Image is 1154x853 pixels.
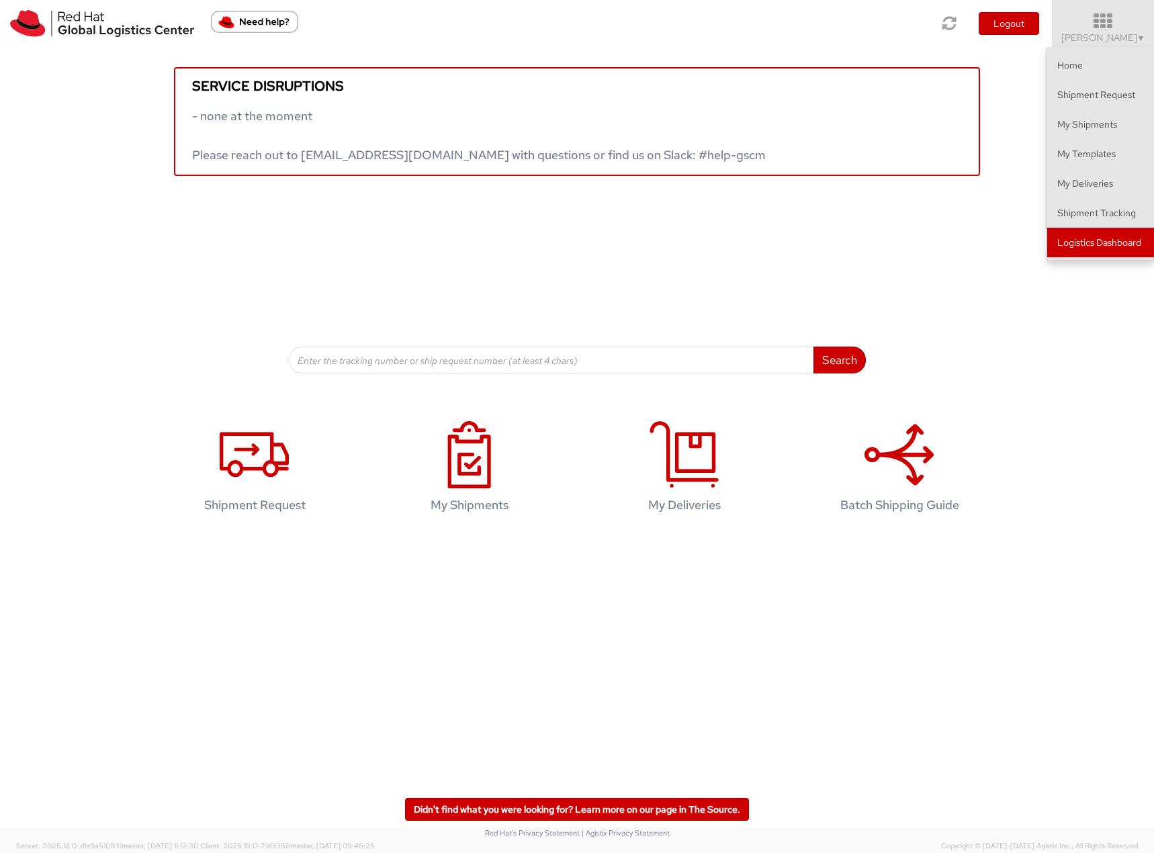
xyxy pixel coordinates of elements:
[1047,109,1154,139] a: My Shipments
[1047,139,1154,169] a: My Templates
[1137,33,1145,44] span: ▼
[584,407,785,533] a: My Deliveries
[290,841,375,850] span: master, [DATE] 09:46:25
[1047,198,1154,228] a: Shipment Tracking
[598,498,771,512] h4: My Deliveries
[154,407,355,533] a: Shipment Request
[192,108,766,163] span: - none at the moment Please reach out to [EMAIL_ADDRESS][DOMAIN_NAME] with questions or find us o...
[369,407,570,533] a: My Shipments
[122,841,198,850] span: master, [DATE] 11:12:30
[941,841,1138,852] span: Copyright © [DATE]-[DATE] Agistix Inc., All Rights Reserved
[485,828,580,838] a: Red Hat's Privacy Statement
[289,347,814,373] input: Enter the tracking number or ship request number (at least 4 chars)
[1047,228,1154,257] a: Logistics Dashboard
[1047,169,1154,198] a: My Deliveries
[211,11,298,33] button: Need help?
[813,498,986,512] h4: Batch Shipping Guide
[1047,50,1154,80] a: Home
[1047,80,1154,109] a: Shipment Request
[10,10,194,37] img: rh-logistics-00dfa346123c4ec078e1.svg
[168,498,341,512] h4: Shipment Request
[174,67,980,176] a: Service disruptions - none at the moment Please reach out to [EMAIL_ADDRESS][DOMAIN_NAME] with qu...
[383,498,556,512] h4: My Shipments
[405,798,749,821] a: Didn't find what you were looking for? Learn more on our page in The Source.
[1061,32,1145,44] span: [PERSON_NAME]
[200,841,375,850] span: Client: 2025.18.0-71d3358
[582,828,670,838] a: | Agistix Privacy Statement
[979,12,1039,35] button: Logout
[192,79,962,93] h5: Service disruptions
[16,841,198,850] span: Server: 2025.18.0-d1e9a510831
[799,407,1000,533] a: Batch Shipping Guide
[813,347,866,373] button: Search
